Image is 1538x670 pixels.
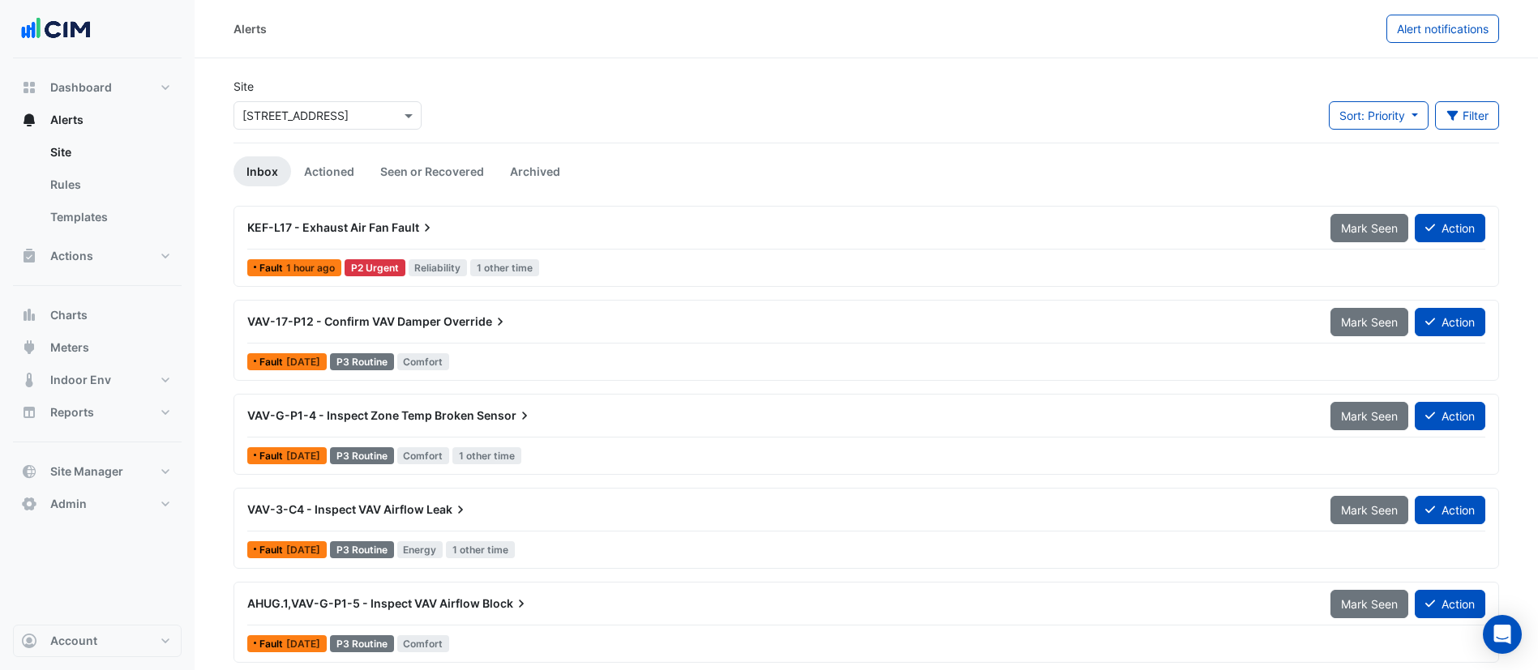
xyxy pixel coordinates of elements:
[1341,315,1398,329] span: Mark Seen
[482,595,529,612] span: Block
[286,356,320,368] span: Thu 14-Aug-2025 11:00 AEST
[392,220,435,236] span: Fault
[259,639,286,649] span: Fault
[330,541,394,558] div: P3 Routine
[13,488,182,520] button: Admin
[21,372,37,388] app-icon: Indoor Env
[50,404,94,420] span: Reports
[286,544,320,556] span: Mon 28-Jul-2025 08:15 AEST
[13,240,182,272] button: Actions
[1341,221,1398,235] span: Mark Seen
[1397,22,1489,36] span: Alert notifications
[397,635,450,652] span: Comfort
[1330,496,1408,524] button: Mark Seen
[426,501,469,518] span: Leak
[1341,503,1398,517] span: Mark Seen
[1341,597,1398,611] span: Mark Seen
[50,79,112,96] span: Dashboard
[1329,101,1429,130] button: Sort: Priority
[1330,402,1408,430] button: Mark Seen
[446,541,515,558] span: 1 other time
[443,314,508,330] span: Override
[1435,101,1500,130] button: Filter
[13,136,182,240] div: Alerts
[50,463,123,480] span: Site Manager
[50,339,89,356] span: Meters
[1415,214,1485,242] button: Action
[50,307,88,323] span: Charts
[21,339,37,356] app-icon: Meters
[247,314,441,328] span: VAV-17-P12 - Confirm VAV Damper
[247,502,424,516] span: VAV-3-C4 - Inspect VAV Airflow
[13,364,182,396] button: Indoor Env
[21,463,37,480] app-icon: Site Manager
[286,262,335,274] span: Mon 18-Aug-2025 12:15 AEST
[330,447,394,464] div: P3 Routine
[452,447,521,464] span: 1 other time
[50,112,84,128] span: Alerts
[21,307,37,323] app-icon: Charts
[1415,590,1485,618] button: Action
[259,263,286,273] span: Fault
[21,496,37,512] app-icon: Admin
[259,451,286,461] span: Fault
[1415,402,1485,430] button: Action
[397,541,443,558] span: Energy
[247,408,474,422] span: VAV-G-P1-4 - Inspect Zone Temp Broken
[497,156,573,186] a: Archived
[345,259,405,276] div: P2 Urgent
[1339,109,1405,122] span: Sort: Priority
[233,78,254,95] label: Site
[397,353,450,370] span: Comfort
[50,496,87,512] span: Admin
[397,447,450,464] span: Comfort
[50,248,93,264] span: Actions
[409,259,468,276] span: Reliability
[247,220,389,234] span: KEF-L17 - Exhaust Air Fan
[330,353,394,370] div: P3 Routine
[233,20,267,37] div: Alerts
[1415,496,1485,524] button: Action
[21,112,37,128] app-icon: Alerts
[470,259,539,276] span: 1 other time
[37,136,182,169] a: Site
[13,104,182,136] button: Alerts
[13,71,182,104] button: Dashboard
[1341,409,1398,423] span: Mark Seen
[477,408,533,424] span: Sensor
[330,635,394,652] div: P3 Routine
[21,404,37,420] app-icon: Reports
[13,455,182,488] button: Site Manager
[286,450,320,462] span: Mon 28-Jul-2025 12:30 AEST
[1483,615,1522,654] div: Open Intercom Messenger
[21,248,37,264] app-icon: Actions
[13,625,182,657] button: Account
[37,169,182,201] a: Rules
[1330,214,1408,242] button: Mark Seen
[247,596,480,610] span: AHUG.1,VAV-G-P1-5 - Inspect VAV Airflow
[50,372,111,388] span: Indoor Env
[1330,590,1408,618] button: Mark Seen
[13,396,182,429] button: Reports
[21,79,37,96] app-icon: Dashboard
[13,299,182,331] button: Charts
[367,156,497,186] a: Seen or Recovered
[1330,308,1408,336] button: Mark Seen
[259,357,286,367] span: Fault
[50,633,97,649] span: Account
[233,156,291,186] a: Inbox
[13,331,182,364] button: Meters
[286,638,320,650] span: Thu 17-Jul-2025 14:45 AEST
[259,545,286,555] span: Fault
[37,201,182,233] a: Templates
[19,13,92,45] img: Company Logo
[291,156,367,186] a: Actioned
[1415,308,1485,336] button: Action
[1386,15,1499,43] button: Alert notifications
